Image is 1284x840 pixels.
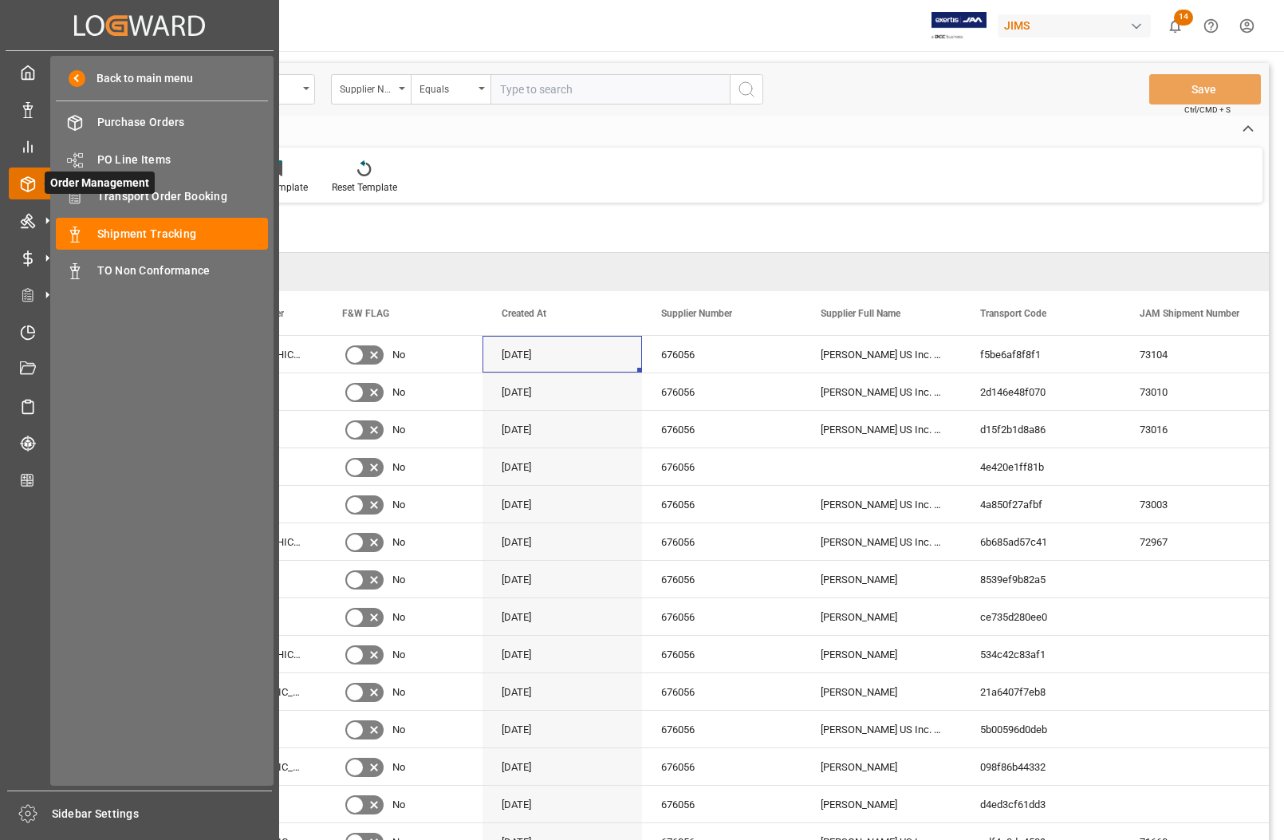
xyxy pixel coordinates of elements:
div: [DATE] [482,411,642,448]
span: No [392,749,405,786]
div: 8539ef9b82a5 [961,561,1121,597]
div: [DATE] [482,561,642,597]
div: [PERSON_NAME] [802,598,961,635]
div: f5be6af8f8f1 [961,336,1121,373]
button: show 14 new notifications [1157,8,1193,44]
div: [PERSON_NAME] US Inc. (Zound) [802,523,961,560]
div: 676056 [642,448,802,485]
div: [PERSON_NAME] [802,561,961,597]
button: search button [730,74,763,105]
div: 676056 [642,523,802,560]
a: CO2 Calculator [9,464,270,495]
div: 73003 [1121,486,1280,523]
a: Document Management [9,353,270,385]
a: Purchase Orders [56,107,268,138]
span: PO Line Items [97,152,269,168]
div: [DATE] [482,636,642,672]
a: Shipment Tracking [56,218,268,249]
div: 676056 [642,673,802,710]
div: [DATE] [482,448,642,485]
div: [PERSON_NAME] [802,786,961,822]
span: No [392,449,405,486]
div: 676056 [642,336,802,373]
div: 676056 [642,711,802,747]
div: 5b00596d0deb [961,711,1121,747]
div: Reset Template [332,180,397,195]
a: My Cockpit [9,57,270,88]
span: No [392,637,405,673]
div: Equals [419,78,474,97]
div: 73010 [1121,373,1280,410]
div: 6b685ad57c41 [961,523,1121,560]
a: Transport Order Booking [56,181,268,212]
button: JIMS [998,10,1157,41]
a: TO Non Conformance [56,255,268,286]
span: Ctrl/CMD + S [1184,104,1231,116]
span: No [392,487,405,523]
button: Help Center [1193,8,1229,44]
div: [DATE] [482,673,642,710]
span: No [392,374,405,411]
div: [DATE] [482,486,642,523]
div: 676056 [642,748,802,785]
div: 676056 [642,486,802,523]
div: d4ed3cf61dd3 [961,786,1121,822]
div: [PERSON_NAME] [802,673,961,710]
a: Timeslot Management V2 [9,316,270,347]
a: PO Line Items [56,144,268,175]
span: 14 [1174,10,1193,26]
span: Back to main menu [85,70,193,87]
span: Supplier Number [661,308,732,319]
button: open menu [411,74,490,105]
a: Tracking Shipment [9,428,270,459]
input: Type to search [490,74,730,105]
span: F&W FLAG [342,308,389,319]
span: No [392,524,405,561]
div: [DATE] [482,598,642,635]
div: 73016 [1121,411,1280,448]
div: 534c42c83af1 [961,636,1121,672]
span: No [392,412,405,448]
span: TO Non Conformance [97,262,269,279]
div: [DATE] [482,786,642,822]
div: [PERSON_NAME] US Inc. (Zound) [802,411,961,448]
img: Exertis%20JAM%20-%20Email%20Logo.jpg_1722504956.jpg [931,12,987,40]
div: [PERSON_NAME] [802,636,961,672]
div: 676056 [642,561,802,597]
a: Data Management [9,93,270,124]
a: My Reports [9,131,270,162]
span: Sidebar Settings [52,806,273,822]
div: [PERSON_NAME] US Inc. (Zound) [802,711,961,747]
div: [DATE] [482,373,642,410]
div: [DATE] [482,748,642,785]
span: No [392,599,405,636]
div: [PERSON_NAME] US Inc. (Zound) [802,336,961,373]
div: 676056 [642,411,802,448]
div: 676056 [642,598,802,635]
div: 73104 [1121,336,1280,373]
span: JAM Shipment Number [1140,308,1239,319]
div: 676056 [642,373,802,410]
button: open menu [331,74,411,105]
div: ce735d280ee0 [961,598,1121,635]
div: 72967 [1121,523,1280,560]
div: d15f2b1d8a86 [961,411,1121,448]
div: [PERSON_NAME] US Inc. (Zound) [802,373,961,410]
div: Supplier Number [340,78,394,97]
div: 4e420e1ff81b [961,448,1121,485]
div: 098f86b44332 [961,748,1121,785]
div: [DATE] [482,711,642,747]
div: [DATE] [482,523,642,560]
span: Created At [502,308,546,319]
div: 676056 [642,636,802,672]
span: No [392,787,405,823]
div: JIMS [998,14,1151,37]
span: Purchase Orders [97,114,269,131]
span: Transport Order Booking [97,188,269,205]
div: [PERSON_NAME] US Inc. (Zound) [802,486,961,523]
button: Save [1149,74,1261,105]
a: Sailing Schedules [9,390,270,421]
span: No [392,337,405,373]
span: Shipment Tracking [97,226,269,243]
span: No [392,712,405,748]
